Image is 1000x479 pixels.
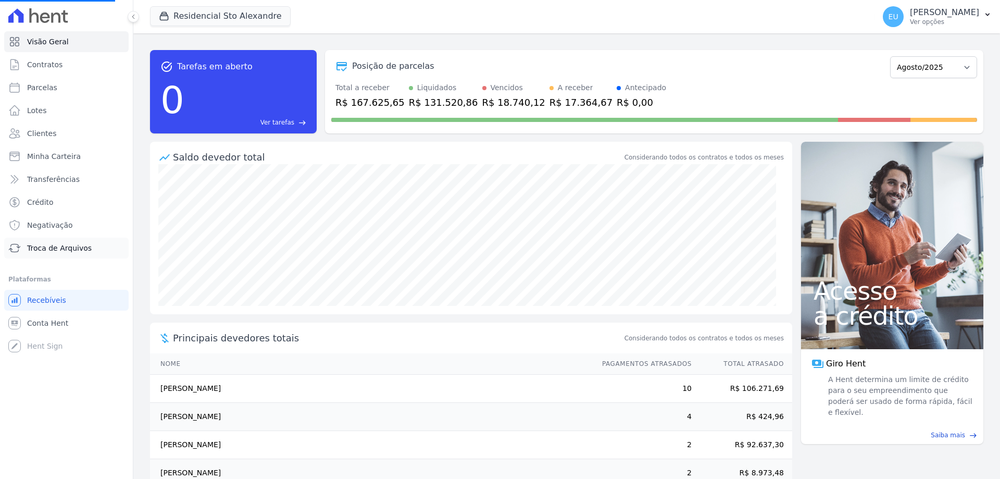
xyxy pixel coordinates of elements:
[558,82,593,93] div: A receber
[910,7,979,18] p: [PERSON_NAME]
[592,431,692,459] td: 2
[150,375,592,403] td: [PERSON_NAME]
[4,77,129,98] a: Parcelas
[969,432,977,439] span: east
[4,238,129,259] a: Troca de Arquivos
[692,375,792,403] td: R$ 106.271,69
[814,303,971,328] span: a crédito
[4,146,129,167] a: Minha Carteira
[27,59,63,70] span: Contratos
[417,82,457,93] div: Liquidados
[625,82,666,93] div: Antecipado
[592,353,692,375] th: Pagamentos Atrasados
[692,353,792,375] th: Total Atrasado
[8,273,124,286] div: Plataformas
[807,431,977,440] a: Saiba mais east
[4,31,129,52] a: Visão Geral
[4,100,129,121] a: Lotes
[27,220,73,230] span: Negativação
[624,153,784,162] div: Considerando todos os contratos e todos os meses
[814,278,971,303] span: Acesso
[692,403,792,431] td: R$ 424,96
[27,174,80,185] span: Transferências
[4,313,129,334] a: Conta Hent
[150,431,592,459] td: [PERSON_NAME]
[27,197,54,207] span: Crédito
[826,358,866,370] span: Giro Hent
[298,119,306,127] span: east
[4,290,129,311] a: Recebíveis
[173,150,622,164] div: Saldo devedor total
[874,2,1000,31] button: EU [PERSON_NAME] Ver opções
[4,192,129,213] a: Crédito
[624,334,784,343] span: Considerando todos os contratos e todos os meses
[4,169,129,190] a: Transferências
[177,60,253,73] span: Tarefas em aberto
[27,82,57,93] span: Parcelas
[260,118,294,127] span: Ver tarefas
[173,331,622,345] span: Principais devedores totais
[482,95,545,109] div: R$ 18.740,12
[27,105,47,116] span: Lotes
[150,403,592,431] td: [PERSON_NAME]
[409,95,478,109] div: R$ 131.520,86
[617,95,666,109] div: R$ 0,00
[150,6,291,26] button: Residencial Sto Alexandre
[4,123,129,144] a: Clientes
[592,403,692,431] td: 4
[692,431,792,459] td: R$ 92.637,30
[549,95,612,109] div: R$ 17.364,67
[491,82,523,93] div: Vencidos
[27,128,56,139] span: Clientes
[335,82,405,93] div: Total a receber
[27,151,81,162] span: Minha Carteira
[27,295,66,305] span: Recebíveis
[160,73,184,127] div: 0
[27,243,92,253] span: Troca de Arquivos
[592,375,692,403] td: 10
[27,318,68,328] span: Conta Hent
[910,18,979,26] p: Ver opções
[4,215,129,236] a: Negativação
[189,118,306,127] a: Ver tarefas east
[335,95,405,109] div: R$ 167.625,65
[352,60,434,72] div: Posição de parcelas
[931,431,965,440] span: Saiba mais
[27,36,69,47] span: Visão Geral
[150,353,592,375] th: Nome
[4,54,129,75] a: Contratos
[889,13,898,20] span: EU
[826,374,973,418] span: A Hent determina um limite de crédito para o seu empreendimento que poderá ser usado de forma ráp...
[160,60,173,73] span: task_alt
